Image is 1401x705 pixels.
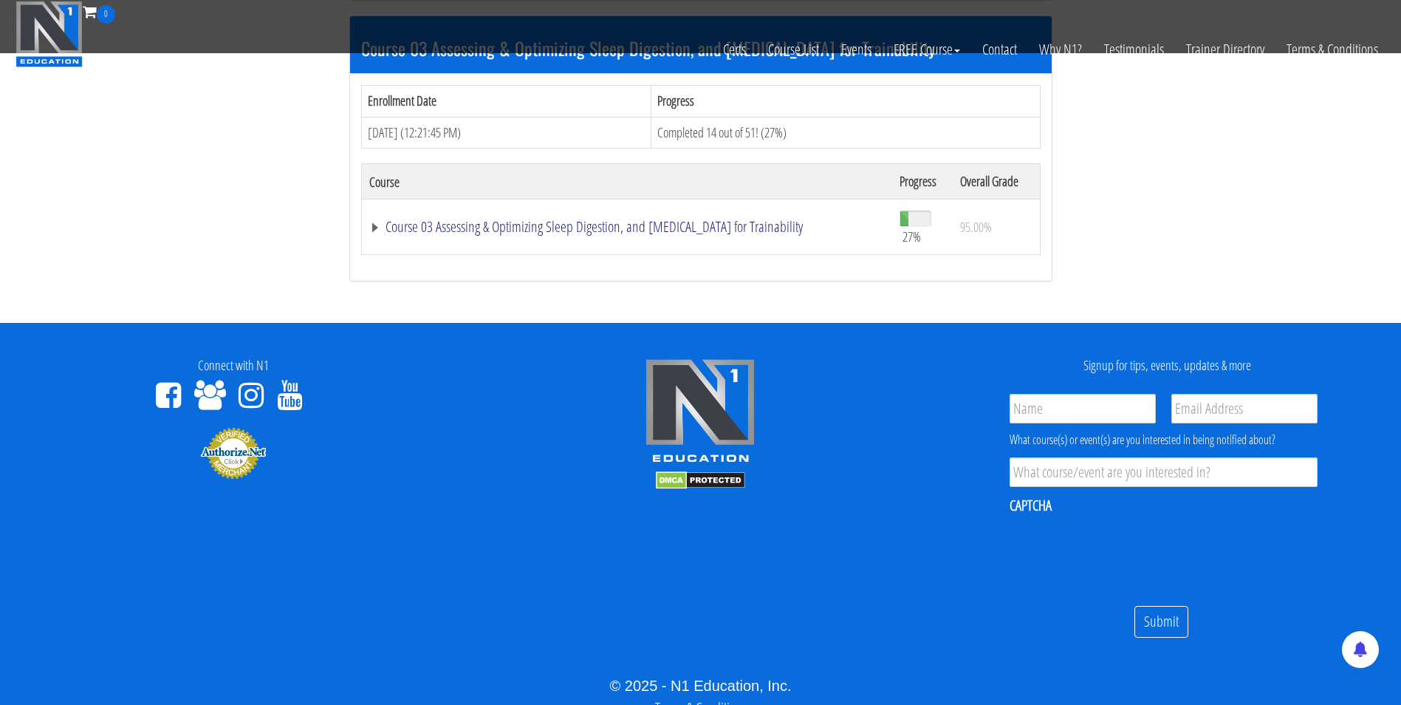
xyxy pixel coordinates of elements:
[945,358,1390,373] h4: Signup for tips, events, updates & more
[1028,24,1093,75] a: Why N1?
[892,164,953,200] th: Progress
[1010,431,1318,449] div: What course(s) or event(s) are you interested in being notified about?
[1010,457,1318,487] input: What course/event are you interested in?
[953,164,1040,200] th: Overall Grade
[883,24,971,75] a: FREE Course
[361,85,651,117] th: Enrollment Date
[953,200,1040,255] td: 95.00%
[1093,24,1175,75] a: Testimonials
[97,5,115,24] span: 0
[902,228,921,245] span: 27%
[971,24,1028,75] a: Contact
[11,675,1390,697] div: © 2025 - N1 Education, Inc.
[361,164,892,200] th: Course
[1134,606,1188,638] input: Submit
[11,358,456,373] h4: Connect with N1
[651,85,1040,117] th: Progress
[645,358,756,468] img: n1-edu-logo
[1275,24,1389,75] a: Terms & Conditions
[712,24,757,75] a: Certs
[1010,525,1234,582] iframe: reCAPTCHA
[656,471,745,489] img: DMCA.com Protection Status
[830,24,883,75] a: Events
[1175,24,1275,75] a: Trainer Directory
[651,117,1040,149] td: Completed 14 out of 51! (27%)
[1171,394,1318,423] input: Email Address
[200,426,267,480] img: Authorize.Net Merchant - Click to Verify
[16,1,83,67] img: n1-education
[83,1,115,21] a: 0
[1010,496,1052,515] label: CAPTCHA
[1010,394,1156,423] input: Name
[361,117,651,149] td: [DATE] (12:21:45 PM)
[369,219,885,234] a: Course 03 Assessing & Optimizing Sleep Digestion, and [MEDICAL_DATA] for Trainability
[757,24,830,75] a: Course List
